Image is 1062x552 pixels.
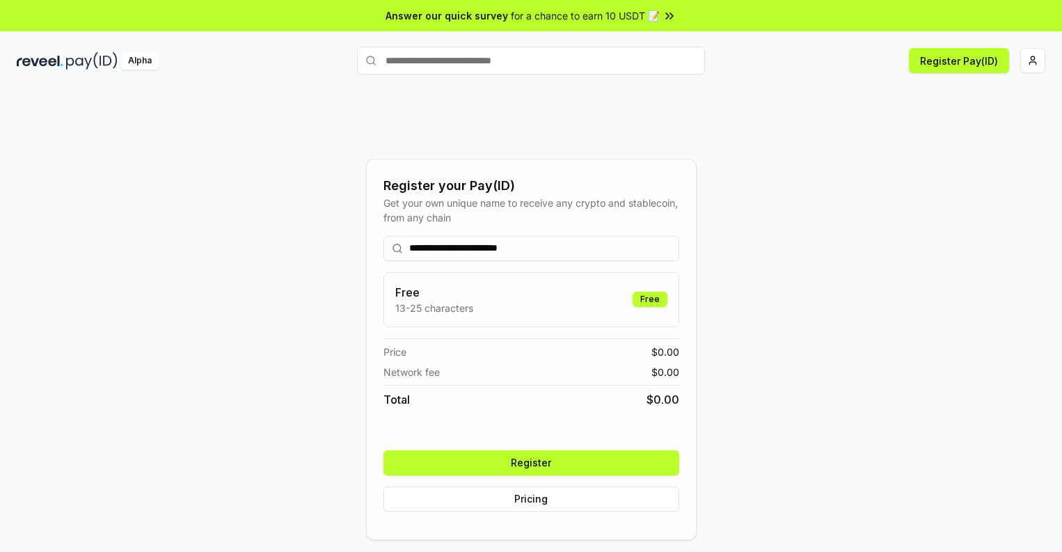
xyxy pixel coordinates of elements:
[386,8,508,23] span: Answer our quick survey
[909,48,1009,73] button: Register Pay(ID)
[647,391,679,408] span: $ 0.00
[383,345,406,359] span: Price
[633,292,667,307] div: Free
[651,365,679,379] span: $ 0.00
[395,284,473,301] h3: Free
[66,52,118,70] img: pay_id
[383,487,679,512] button: Pricing
[511,8,660,23] span: for a chance to earn 10 USDT 📝
[383,176,679,196] div: Register your Pay(ID)
[383,450,679,475] button: Register
[395,301,473,315] p: 13-25 characters
[383,196,679,225] div: Get your own unique name to receive any crypto and stablecoin, from any chain
[651,345,679,359] span: $ 0.00
[17,52,63,70] img: reveel_dark
[383,365,440,379] span: Network fee
[120,52,159,70] div: Alpha
[383,391,410,408] span: Total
